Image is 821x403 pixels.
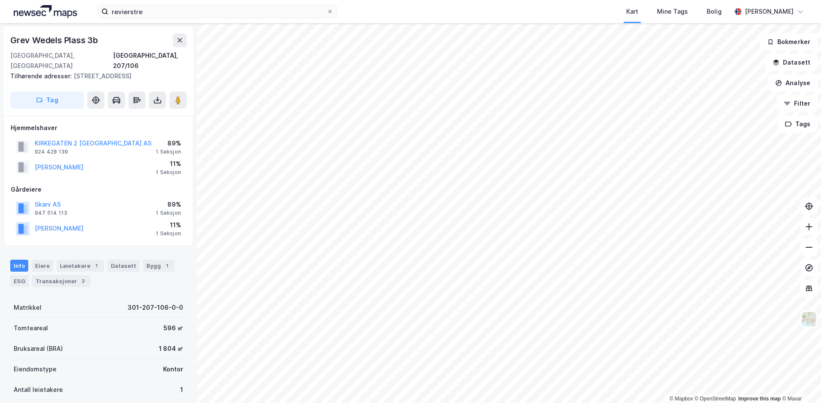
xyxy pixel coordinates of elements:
[143,260,175,272] div: Bygg
[180,385,183,395] div: 1
[669,396,693,402] a: Mapbox
[163,364,183,374] div: Kontor
[35,210,67,216] div: 947 514 113
[14,385,63,395] div: Antall leietakere
[778,116,818,133] button: Tags
[107,260,140,272] div: Datasett
[14,364,57,374] div: Eiendomstype
[707,6,722,17] div: Bolig
[14,5,77,18] img: logo.a4113a55bc3d86da70a041830d287a7e.svg
[156,220,181,230] div: 11%
[10,275,29,287] div: ESG
[156,148,181,155] div: 1 Seksjon
[108,5,327,18] input: Søk på adresse, matrikkel, gårdeiere, leietakere eller personer
[79,277,87,285] div: 3
[765,54,818,71] button: Datasett
[768,74,818,92] button: Analyse
[760,33,818,50] button: Bokmerker
[57,260,104,272] div: Leietakere
[801,311,817,327] img: Z
[164,323,183,333] div: 596 ㎡
[159,344,183,354] div: 1 804 ㎡
[156,230,181,237] div: 1 Seksjon
[10,33,100,47] div: Grev Wedels Plass 3b
[10,92,84,109] button: Tag
[626,6,638,17] div: Kart
[32,260,53,272] div: Eiere
[32,275,91,287] div: Transaksjoner
[10,260,28,272] div: Info
[113,50,187,71] div: [GEOGRAPHIC_DATA], 207/106
[10,72,74,80] span: Tilhørende adresser:
[156,210,181,216] div: 1 Seksjon
[738,396,781,402] a: Improve this map
[11,184,186,195] div: Gårdeiere
[92,261,101,270] div: 1
[128,302,183,313] div: 301-207-106-0-0
[14,344,63,354] div: Bruksareal (BRA)
[695,396,736,402] a: OpenStreetMap
[11,123,186,133] div: Hjemmelshaver
[156,138,181,148] div: 89%
[778,362,821,403] iframe: Chat Widget
[163,261,171,270] div: 1
[35,148,68,155] div: 924 428 139
[156,199,181,210] div: 89%
[156,159,181,169] div: 11%
[14,323,48,333] div: Tomteareal
[10,50,113,71] div: [GEOGRAPHIC_DATA], [GEOGRAPHIC_DATA]
[156,169,181,176] div: 1 Seksjon
[776,95,818,112] button: Filter
[657,6,688,17] div: Mine Tags
[10,71,180,81] div: [STREET_ADDRESS]
[745,6,794,17] div: [PERSON_NAME]
[14,302,42,313] div: Matrikkel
